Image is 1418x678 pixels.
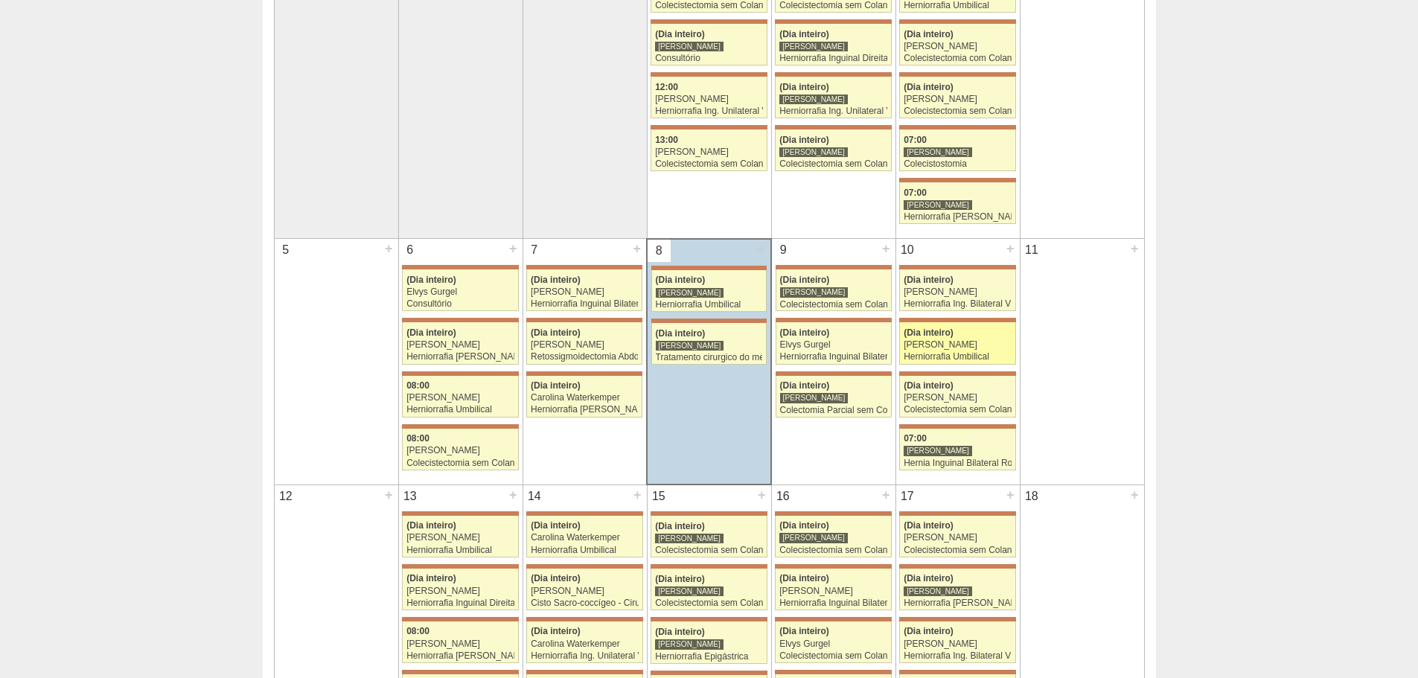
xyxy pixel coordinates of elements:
[779,94,848,105] div: [PERSON_NAME]
[655,627,705,637] span: (Dia inteiro)
[406,393,514,403] div: [PERSON_NAME]
[1004,239,1017,258] div: +
[904,639,1012,649] div: [PERSON_NAME]
[531,533,639,543] div: Carolina Waterkemper
[904,159,1012,169] div: Colecistostomia
[775,564,891,569] div: Key: Maria Braido
[655,1,763,10] div: Colecistectomia sem Colangiografia VL
[899,24,1015,65] a: (Dia inteiro) [PERSON_NAME] Colecistectomia com Colangiografia VL
[655,95,763,104] div: [PERSON_NAME]
[904,147,972,158] div: [PERSON_NAME]
[899,670,1015,674] div: Key: Maria Braido
[904,106,1012,116] div: Colecistectomia sem Colangiografia VL
[655,82,678,92] span: 12:00
[899,617,1015,621] div: Key: Maria Braido
[406,458,514,468] div: Colecistectomia sem Colangiografia VL
[896,239,919,261] div: 10
[531,327,581,338] span: (Dia inteiro)
[406,287,514,297] div: Elvys Gurgel
[655,159,763,169] div: Colecistectomia sem Colangiografia VL
[656,353,763,362] div: Tratamento cirurgico do megaesofago por video
[899,516,1015,557] a: (Dia inteiro) [PERSON_NAME] Colecistectomia sem Colangiografia VL
[904,29,954,39] span: (Dia inteiro)
[899,265,1015,269] div: Key: Maria Braido
[402,621,518,663] a: 08:00 [PERSON_NAME] Herniorrafia [PERSON_NAME]
[406,275,456,285] span: (Dia inteiro)
[656,287,724,298] div: [PERSON_NAME]
[655,41,724,52] div: [PERSON_NAME]
[406,352,514,362] div: Herniorrafia [PERSON_NAME]
[904,95,1012,104] div: [PERSON_NAME]
[899,376,1015,418] a: (Dia inteiro) [PERSON_NAME] Colecistectomia sem Colangiografia
[780,300,887,310] div: Colecistectomia sem Colangiografia VL
[526,511,642,516] div: Key: Maria Braido
[779,135,829,145] span: (Dia inteiro)
[402,269,518,311] a: (Dia inteiro) Elvys Gurgel Consultório
[899,125,1015,129] div: Key: Maria Braido
[880,485,892,505] div: +
[899,269,1015,311] a: (Dia inteiro) [PERSON_NAME] Herniorrafia Ing. Bilateral VL
[406,405,514,415] div: Herniorrafia Umbilical
[904,651,1012,661] div: Herniorrafia Ing. Bilateral VL
[655,574,705,584] span: (Dia inteiro)
[904,546,1012,555] div: Colecistectomia sem Colangiografia VL
[899,371,1015,376] div: Key: Maria Braido
[776,269,892,311] a: (Dia inteiro) [PERSON_NAME] Colecistectomia sem Colangiografia VL
[904,433,927,444] span: 07:00
[904,598,1012,608] div: Herniorrafia [PERSON_NAME]
[526,516,642,557] a: (Dia inteiro) Carolina Waterkemper Herniorrafia Umbilical
[531,299,638,309] div: Herniorrafia Inguinal Bilateral
[406,651,514,661] div: Herniorrafia [PERSON_NAME]
[779,106,887,116] div: Herniorrafia Ing. Unilateral VL
[780,327,830,338] span: (Dia inteiro)
[904,287,1012,297] div: [PERSON_NAME]
[531,275,581,285] span: (Dia inteiro)
[402,371,518,376] div: Key: Maria Braido
[899,621,1015,663] a: (Dia inteiro) [PERSON_NAME] Herniorrafia Ing. Bilateral VL
[402,376,518,418] a: 08:00 [PERSON_NAME] Herniorrafia Umbilical
[651,511,767,516] div: Key: Maria Braido
[779,639,887,649] div: Elvys Gurgel
[779,29,829,39] span: (Dia inteiro)
[899,77,1015,118] a: (Dia inteiro) [PERSON_NAME] Colecistectomia sem Colangiografia VL
[776,376,892,418] a: (Dia inteiro) [PERSON_NAME] Colectomia Parcial sem Colostomia
[779,651,887,661] div: Colecistectomia sem Colangiografia VL
[779,54,887,63] div: Herniorrafia Inguinal Direita
[402,511,518,516] div: Key: Maria Braido
[526,318,642,322] div: Key: Maria Braido
[904,42,1012,51] div: [PERSON_NAME]
[755,240,767,259] div: +
[655,147,763,157] div: [PERSON_NAME]
[406,327,456,338] span: (Dia inteiro)
[275,239,298,261] div: 5
[780,352,887,362] div: Herniorrafia Inguinal Bilateral
[904,533,1012,543] div: [PERSON_NAME]
[402,265,518,269] div: Key: Maria Braido
[526,617,642,621] div: Key: Maria Braido
[904,586,972,597] div: [PERSON_NAME]
[904,199,972,211] div: [PERSON_NAME]
[779,41,848,52] div: [PERSON_NAME]
[655,598,763,608] div: Colecistectomia sem Colangiografia VL
[531,380,581,391] span: (Dia inteiro)
[899,569,1015,610] a: (Dia inteiro) [PERSON_NAME] Herniorrafia [PERSON_NAME]
[904,445,972,456] div: [PERSON_NAME]
[775,569,891,610] a: (Dia inteiro) [PERSON_NAME] Herniorrafia Inguinal Bilateral
[779,586,887,596] div: [PERSON_NAME]
[651,323,767,365] a: (Dia inteiro) [PERSON_NAME] Tratamento cirurgico do megaesofago por video
[402,424,518,429] div: Key: Maria Braido
[756,485,768,505] div: +
[779,546,887,555] div: Colecistectomia sem Colangiografia VL
[383,485,395,505] div: +
[651,24,767,65] a: (Dia inteiro) [PERSON_NAME] Consultório
[406,639,514,649] div: [PERSON_NAME]
[655,29,705,39] span: (Dia inteiro)
[899,72,1015,77] div: Key: Maria Braido
[651,266,767,270] div: Key: Maria Braido
[402,318,518,322] div: Key: Maria Braido
[904,327,954,338] span: (Dia inteiro)
[775,77,891,118] a: (Dia inteiro) [PERSON_NAME] Herniorrafia Ing. Unilateral VL
[656,328,706,339] span: (Dia inteiro)
[904,405,1012,415] div: Colecistectomia sem Colangiografia
[655,546,763,555] div: Colecistectomia sem Colangiografia VL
